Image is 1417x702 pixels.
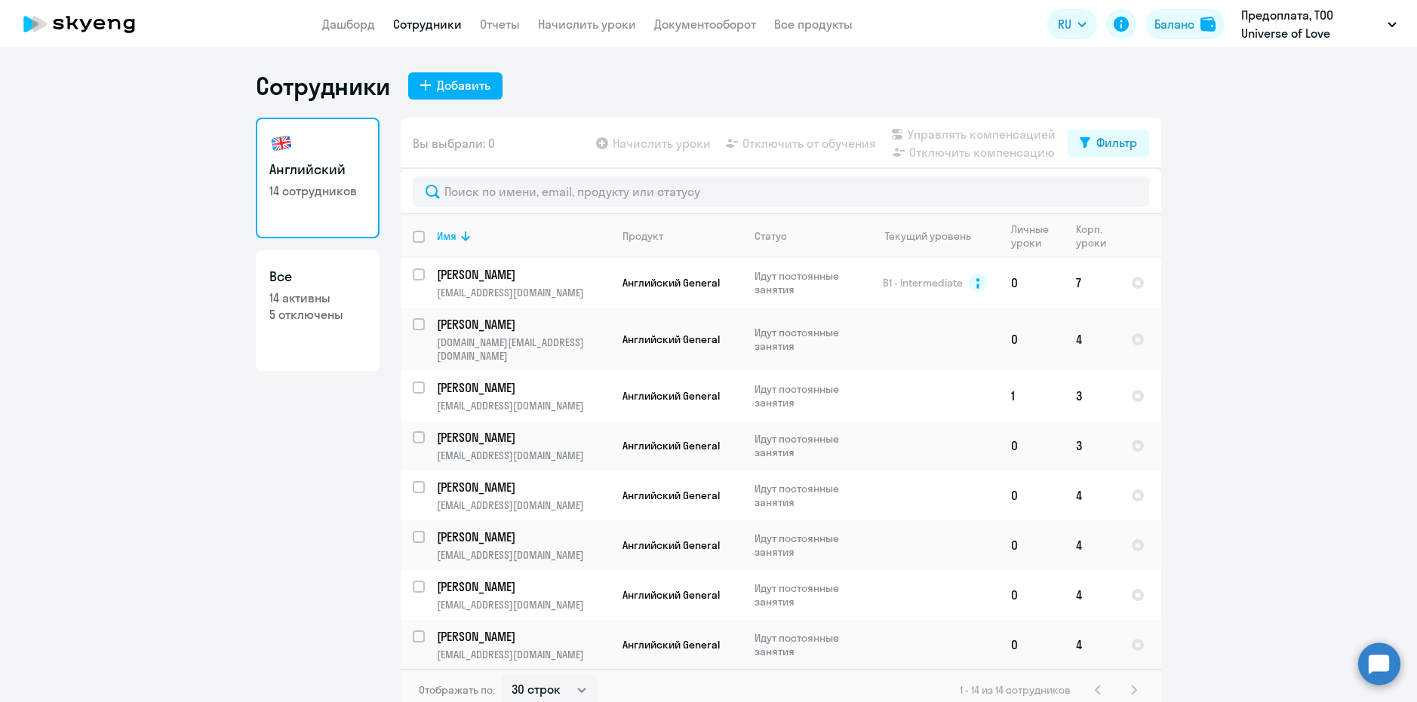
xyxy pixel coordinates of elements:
[437,598,610,612] p: [EMAIL_ADDRESS][DOMAIN_NAME]
[622,439,720,452] span: Английский General
[1064,308,1119,371] td: 4
[437,429,607,446] p: [PERSON_NAME]
[622,638,720,651] span: Английский General
[755,382,858,409] p: Идут постоянные занятия
[538,17,636,32] a: Начислить уроки
[437,379,607,396] p: [PERSON_NAME]
[1076,222,1108,250] div: Корп. уроки
[1064,258,1119,308] td: 7
[999,308,1064,371] td: 0
[755,269,858,296] p: Идут постоянные занятия
[480,17,520,32] a: Отчеты
[1064,421,1119,471] td: 3
[269,290,366,306] p: 14 активны
[437,336,610,363] p: [DOMAIN_NAME][EMAIL_ADDRESS][DOMAIN_NAME]
[437,286,610,299] p: [EMAIL_ADDRESS][DOMAIN_NAME]
[408,72,503,100] button: Добавить
[755,326,858,353] p: Идут постоянные занятия
[269,160,366,179] h3: Английский
[437,449,610,462] p: [EMAIL_ADDRESS][DOMAIN_NAME]
[437,648,610,661] p: [EMAIL_ADDRESS][DOMAIN_NAME]
[774,17,853,32] a: Все продукты
[622,333,720,346] span: Английский General
[1047,9,1097,39] button: RU
[269,306,366,323] p: 5 отключены
[654,17,756,32] a: Документооборот
[437,266,607,283] p: [PERSON_NAME]
[437,316,610,333] a: [PERSON_NAME]
[1064,570,1119,620] td: 4
[1064,371,1119,421] td: 3
[437,76,490,94] div: Добавить
[437,529,610,545] a: [PERSON_NAME]
[1154,15,1194,33] div: Баланс
[999,520,1064,570] td: 0
[437,479,610,495] a: [PERSON_NAME]
[437,379,610,396] a: [PERSON_NAME]
[437,578,610,595] a: [PERSON_NAME]
[1058,15,1071,33] span: RU
[256,250,380,371] a: Все14 активны5 отключены
[755,482,858,509] p: Идут постоянные занятия
[1064,520,1119,570] td: 4
[622,538,720,552] span: Английский General
[755,229,787,243] div: Статус
[871,229,998,243] div: Текущий уровень
[256,71,390,101] h1: Сотрудники
[999,570,1064,620] td: 0
[999,258,1064,308] td: 0
[622,229,663,243] div: Продукт
[269,267,366,287] h3: Все
[755,229,858,243] div: Статус
[256,118,380,238] a: Английский14 сотрудников
[419,683,495,697] span: Отображать по:
[999,620,1064,670] td: 0
[1011,222,1063,250] div: Личные уроки
[1076,222,1118,250] div: Корп. уроки
[1241,6,1382,42] p: Предоплата, ТОО Universe of Love (Универсе оф лове)
[413,134,495,152] span: Вы выбрали: 0
[413,176,1149,207] input: Поиск по имени, email, продукту или статусу
[437,628,607,645] p: [PERSON_NAME]
[755,532,858,559] p: Идут постоянные занятия
[437,548,610,562] p: [EMAIL_ADDRESS][DOMAIN_NAME]
[437,266,610,283] a: [PERSON_NAME]
[437,229,456,243] div: Имя
[885,229,971,243] div: Текущий уровень
[1064,620,1119,670] td: 4
[437,316,607,333] p: [PERSON_NAME]
[999,371,1064,421] td: 1
[393,17,462,32] a: Сотрудники
[437,229,610,243] div: Имя
[437,578,607,595] p: [PERSON_NAME]
[999,471,1064,520] td: 0
[1200,17,1216,32] img: balance
[269,182,366,199] p: 14 сотрудников
[437,529,607,545] p: [PERSON_NAME]
[322,17,375,32] a: Дашборд
[269,131,294,155] img: english
[437,399,610,412] p: [EMAIL_ADDRESS][DOMAIN_NAME]
[1145,9,1225,39] button: Балансbalance
[622,389,720,403] span: Английский General
[1011,222,1053,250] div: Личные уроки
[622,588,720,602] span: Английский General
[437,479,607,495] p: [PERSON_NAME]
[622,229,742,243] div: Продукт
[1068,130,1149,157] button: Фильтр
[960,683,1071,697] span: 1 - 14 из 14 сотрудников
[437,498,610,512] p: [EMAIL_ADDRESS][DOMAIN_NAME]
[1064,471,1119,520] td: 4
[622,489,720,502] span: Английский General
[437,429,610,446] a: [PERSON_NAME]
[437,628,610,645] a: [PERSON_NAME]
[883,276,963,290] span: B1 - Intermediate
[999,421,1064,471] td: 0
[755,432,858,459] p: Идут постоянные занятия
[755,631,858,658] p: Идут постоянные занятия
[622,276,720,290] span: Английский General
[755,581,858,609] p: Идут постоянные занятия
[1234,6,1404,42] button: Предоплата, ТОО Universe of Love (Универсе оф лове)
[1096,133,1137,152] div: Фильтр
